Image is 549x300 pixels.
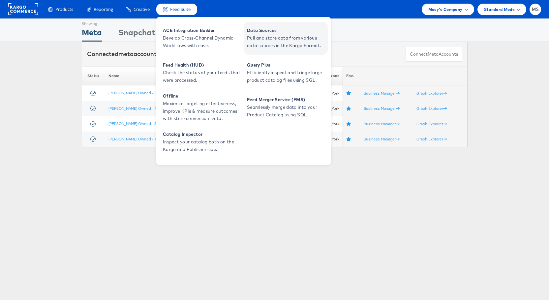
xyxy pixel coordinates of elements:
a: Business Manager [364,91,400,96]
span: Macy's Company [428,6,463,13]
span: Products [55,6,73,13]
a: Feed Health (HUD) Check the status of your feeds that were processed. [160,56,244,89]
span: Query Plus [247,61,326,69]
span: Develop Cross-Channel Dynamic Workflows with ease. [163,34,242,49]
a: [PERSON_NAME] Owned - Dynamic Ads [108,90,177,95]
a: Business Manager [364,136,400,141]
a: Offline Maximize targeting effectiveness, improve KPIs & measure outcomes with store conversion D... [160,91,244,124]
th: Status [82,67,105,85]
span: Efficiently inspect and triage large product catalog files using SQL. [247,69,326,84]
a: Business Manager [364,106,400,111]
a: [PERSON_NAME] Owned - STWD [108,121,165,126]
div: Meta [82,27,102,42]
span: Maximize targeting effectiveness, improve KPIs & measure outcomes with store conversion Data. [163,100,242,122]
div: Showing [82,19,102,27]
button: ConnectmetaAccounts [406,47,462,62]
span: meta [428,51,439,57]
span: Feed Merger Service (FMS) [247,96,326,104]
th: Name [105,67,218,85]
span: Offline [163,92,242,100]
span: meta [118,50,134,58]
a: ACE Integration Builder Develop Cross-Channel Dynamic Workflows with ease. [160,22,244,55]
a: Feed Merger Service (FMS) Seamlessly merge data into your Product Catalog using SQL. [244,91,328,124]
span: Reporting [94,6,113,13]
a: Business Manager [364,121,400,126]
span: Standard Mode [484,6,515,13]
a: Data Sources Pull and store data from various data sources in the Kargo Format. [244,22,328,55]
span: Creative [134,6,150,13]
a: [PERSON_NAME] Owned - FOB [108,106,162,111]
span: Pull and store data from various data sources in the Kargo Format. [247,34,326,49]
a: Graph Explorer [416,136,447,141]
span: MS [532,7,539,12]
span: ACE Integration Builder [163,27,242,34]
span: Catalog Inspector [163,131,242,138]
div: Connected accounts [87,50,160,58]
span: Check the status of your feeds that were processed. [163,69,242,84]
span: Data Sources [247,27,326,34]
span: Feed Suite [170,6,191,13]
span: Seamlessly merge data into your Product Catalog using SQL. [247,104,326,119]
a: Catalog Inspector Inspect your catalog both on the Kargo and Publisher side. [160,126,244,159]
a: [PERSON_NAME] Owned - Test & Learn [108,136,176,141]
div: Snapchat [118,27,155,42]
a: Graph Explorer [416,121,447,126]
a: Query Plus Efficiently inspect and triage large product catalog files using SQL. [244,56,328,89]
span: Feed Health (HUD) [163,61,242,69]
a: Graph Explorer [416,106,447,111]
a: Graph Explorer [416,91,447,96]
span: Inspect your catalog both on the Kargo and Publisher side. [163,138,242,153]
